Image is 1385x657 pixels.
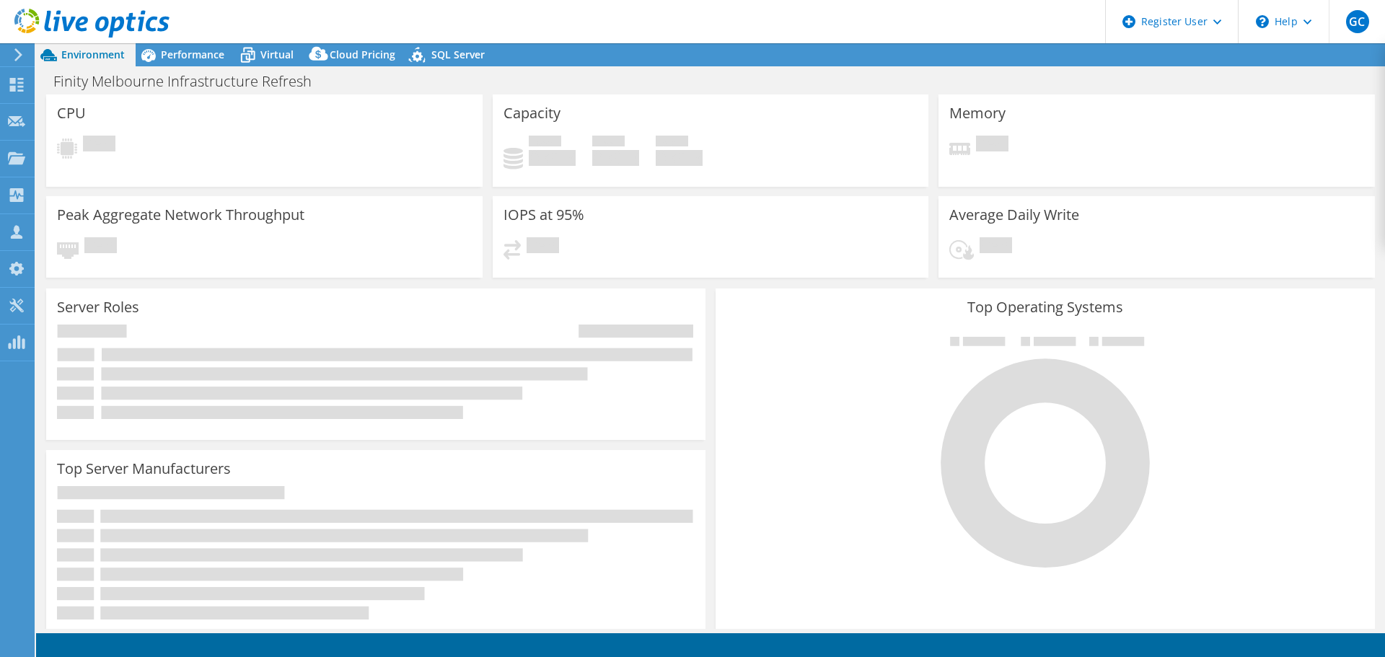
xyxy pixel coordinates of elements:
[61,48,125,61] span: Environment
[949,105,1006,121] h3: Memory
[529,150,576,166] h4: 0 GiB
[57,461,231,477] h3: Top Server Manufacturers
[431,48,485,61] span: SQL Server
[161,48,224,61] span: Performance
[976,136,1008,155] span: Pending
[57,299,139,315] h3: Server Roles
[980,237,1012,257] span: Pending
[504,105,560,121] h3: Capacity
[656,136,688,150] span: Total
[949,207,1079,223] h3: Average Daily Write
[592,136,625,150] span: Free
[57,105,86,121] h3: CPU
[47,74,334,89] h1: Finity Melbourne Infrastructure Refresh
[260,48,294,61] span: Virtual
[330,48,395,61] span: Cloud Pricing
[527,237,559,257] span: Pending
[83,136,115,155] span: Pending
[726,299,1364,315] h3: Top Operating Systems
[504,207,584,223] h3: IOPS at 95%
[592,150,639,166] h4: 0 GiB
[84,237,117,257] span: Pending
[57,207,304,223] h3: Peak Aggregate Network Throughput
[529,136,561,150] span: Used
[1346,10,1369,33] span: GC
[1256,15,1269,28] svg: \n
[656,150,703,166] h4: 0 GiB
